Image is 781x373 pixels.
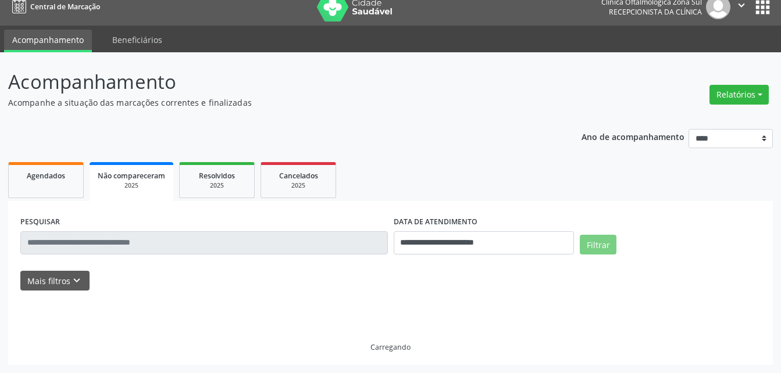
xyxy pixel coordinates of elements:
[70,274,83,287] i: keyboard_arrow_down
[582,129,684,144] p: Ano de acompanhamento
[188,181,246,190] div: 2025
[30,2,100,12] span: Central de Marcação
[279,171,318,181] span: Cancelados
[199,171,235,181] span: Resolvidos
[609,7,702,17] span: Recepcionista da clínica
[4,30,92,52] a: Acompanhamento
[394,213,477,231] label: DATA DE ATENDIMENTO
[8,67,544,96] p: Acompanhamento
[27,171,65,181] span: Agendados
[8,96,544,109] p: Acompanhe a situação das marcações correntes e finalizadas
[370,342,411,352] div: Carregando
[580,235,616,254] button: Filtrar
[269,181,327,190] div: 2025
[104,30,170,50] a: Beneficiários
[20,213,60,231] label: PESQUISAR
[98,181,165,190] div: 2025
[98,171,165,181] span: Não compareceram
[709,85,769,105] button: Relatórios
[20,271,90,291] button: Mais filtroskeyboard_arrow_down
